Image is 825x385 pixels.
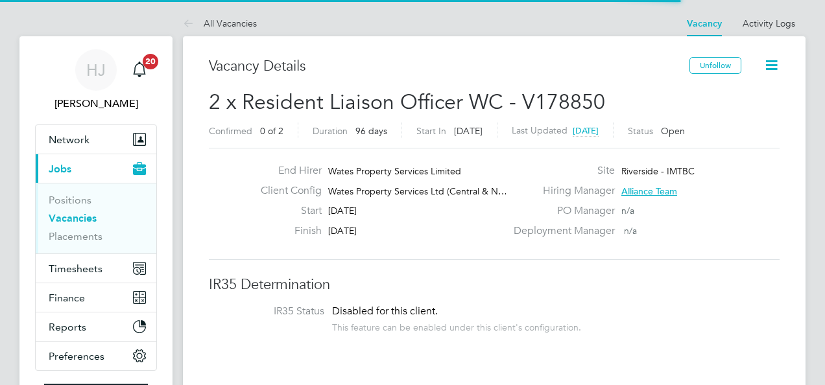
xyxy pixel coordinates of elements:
[624,225,637,237] span: n/a
[661,125,685,137] span: Open
[260,125,283,137] span: 0 of 2
[628,125,653,137] label: Status
[328,165,461,177] span: Wates Property Services Limited
[36,342,156,370] button: Preferences
[250,164,322,178] label: End Hirer
[332,305,438,318] span: Disabled for this client.
[183,17,257,29] a: All Vacancies
[512,124,568,136] label: Last Updated
[49,134,90,146] span: Network
[506,184,615,198] label: Hiring Manager
[743,17,795,29] a: Activity Logs
[209,57,689,76] h3: Vacancy Details
[209,89,605,115] span: 2 x Resident Liaison Officer WC - V178850
[621,205,634,216] span: n/a
[209,125,252,137] label: Confirmed
[506,204,615,218] label: PO Manager
[49,163,71,175] span: Jobs
[506,224,615,238] label: Deployment Manager
[209,275,780,294] h3: IR35 Determination
[36,283,156,312] button: Finance
[687,18,722,29] a: Vacancy
[222,305,324,318] label: IR35 Status
[250,224,322,238] label: Finish
[36,183,156,253] div: Jobs
[143,54,158,69] span: 20
[328,225,357,237] span: [DATE]
[506,164,615,178] label: Site
[49,262,102,275] span: Timesheets
[49,350,104,362] span: Preferences
[35,49,157,111] a: HJ[PERSON_NAME]
[36,154,156,183] button: Jobs
[621,165,695,177] span: Riverside - IMTBC
[573,125,599,136] span: [DATE]
[313,125,348,137] label: Duration
[621,185,677,197] span: Alliance Team
[86,62,106,78] span: HJ
[36,254,156,283] button: Timesheets
[49,230,102,242] a: Placements
[328,185,507,197] span: Wates Property Services Ltd (Central & N…
[332,318,581,333] div: This feature can be enabled under this client's configuration.
[36,312,156,341] button: Reports
[49,292,85,304] span: Finance
[416,125,446,137] label: Start In
[689,57,741,74] button: Unfollow
[454,125,483,137] span: [DATE]
[250,184,322,198] label: Client Config
[250,204,322,218] label: Start
[49,321,86,333] span: Reports
[328,205,357,216] span: [DATE]
[49,194,91,206] a: Positions
[36,125,156,154] button: Network
[49,212,97,224] a: Vacancies
[35,96,157,111] span: Holly Jones
[355,125,387,137] span: 96 days
[126,49,152,91] a: 20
